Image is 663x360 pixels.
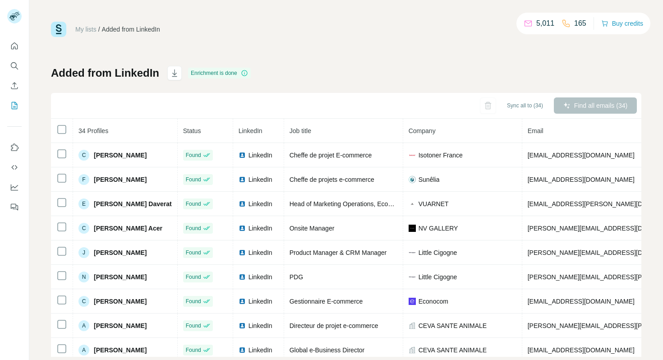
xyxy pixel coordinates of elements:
div: N [78,272,89,282]
span: Econocom [419,297,448,306]
button: Use Surfe API [7,159,22,175]
button: Search [7,58,22,74]
span: Found [186,200,201,208]
span: [PERSON_NAME] [94,297,147,306]
span: [EMAIL_ADDRESS][DOMAIN_NAME] [528,176,635,183]
span: [PERSON_NAME] Acer [94,224,162,233]
span: Cheffe de projet E-commerce [290,152,372,159]
span: Email [528,127,543,134]
div: A [78,320,89,331]
span: LinkedIn [249,175,272,184]
span: LinkedIn [249,224,272,233]
span: [PERSON_NAME] [94,321,147,330]
span: VUARNET [419,199,449,208]
span: Company [409,127,436,134]
span: LinkedIn [249,199,272,208]
span: Found [186,297,201,305]
img: LinkedIn logo [239,152,246,159]
img: LinkedIn logo [239,200,246,208]
span: NV GALLERY [419,224,458,233]
span: Onsite Manager [290,225,335,232]
img: LinkedIn logo [239,346,246,354]
span: Global e-Business Director [290,346,365,354]
button: Sync all to (34) [501,99,549,112]
span: Little Cigogne [419,248,457,257]
span: Status [183,127,201,134]
img: company-logo [409,298,416,305]
button: Buy credits [601,17,643,30]
img: LinkedIn logo [239,322,246,329]
img: LinkedIn logo [239,176,246,183]
img: company-logo [409,249,416,256]
img: LinkedIn logo [239,273,246,281]
img: company-logo [409,200,416,208]
span: Head of Marketing Operations, Ecommerce & Retail - Vuarnet - Thelios LVMH [290,200,507,208]
img: company-logo [409,152,416,159]
div: A [78,345,89,355]
span: Isotoner France [419,151,463,160]
img: company-logo [409,273,416,281]
span: Gestionnaire E-commerce [290,298,363,305]
span: Found [186,151,201,159]
span: LinkedIn [249,346,272,355]
span: LinkedIn [249,272,272,282]
span: Found [186,175,201,184]
span: Found [186,346,201,354]
span: LinkedIn [249,321,272,330]
button: Dashboard [7,179,22,195]
a: My lists [75,26,97,33]
span: [EMAIL_ADDRESS][DOMAIN_NAME] [528,298,635,305]
span: Little Cigogne [419,272,457,282]
button: Use Surfe on LinkedIn [7,139,22,156]
span: [PERSON_NAME] Daverat [94,199,172,208]
li: / [98,25,100,34]
div: E [78,198,89,209]
p: 165 [574,18,586,29]
button: Enrich CSV [7,78,22,94]
span: [EMAIL_ADDRESS][DOMAIN_NAME] [528,346,635,354]
h1: Added from LinkedIn [51,66,159,80]
span: [PERSON_NAME] [94,346,147,355]
span: Job title [290,127,311,134]
img: Surfe Logo [51,22,66,37]
div: J [78,247,89,258]
span: [PERSON_NAME] [94,175,147,184]
span: LinkedIn [249,151,272,160]
div: C [78,296,89,307]
span: CEVA SANTE ANIMALE [419,321,487,330]
img: LinkedIn logo [239,225,246,232]
span: Sync all to (34) [507,102,543,110]
span: Found [186,273,201,281]
p: 5,011 [536,18,554,29]
span: Directeur de projet e-commerce [290,322,378,329]
button: Quick start [7,38,22,54]
span: Sunêlia [419,175,440,184]
span: [PERSON_NAME] [94,248,147,257]
span: [PERSON_NAME] [94,151,147,160]
img: LinkedIn logo [239,298,246,305]
img: LinkedIn logo [239,249,246,256]
span: 34 Profiles [78,127,108,134]
span: Found [186,249,201,257]
button: My lists [7,97,22,114]
span: LinkedIn [239,127,262,134]
span: PDG [290,273,303,281]
span: CEVA SANTE ANIMALE [419,346,487,355]
div: F [78,174,89,185]
span: Product Manager & CRM Manager [290,249,387,256]
button: Feedback [7,199,22,215]
span: Found [186,224,201,232]
div: Enrichment is done [188,68,251,78]
div: C [78,150,89,161]
span: LinkedIn [249,248,272,257]
img: company-logo [409,225,416,232]
span: [PERSON_NAME] [94,272,147,282]
span: Cheffe de projets e-commerce [290,176,374,183]
span: Found [186,322,201,330]
span: [EMAIL_ADDRESS][DOMAIN_NAME] [528,152,635,159]
img: company-logo [409,176,416,183]
span: LinkedIn [249,297,272,306]
div: C [78,223,89,234]
div: Added from LinkedIn [102,25,160,34]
